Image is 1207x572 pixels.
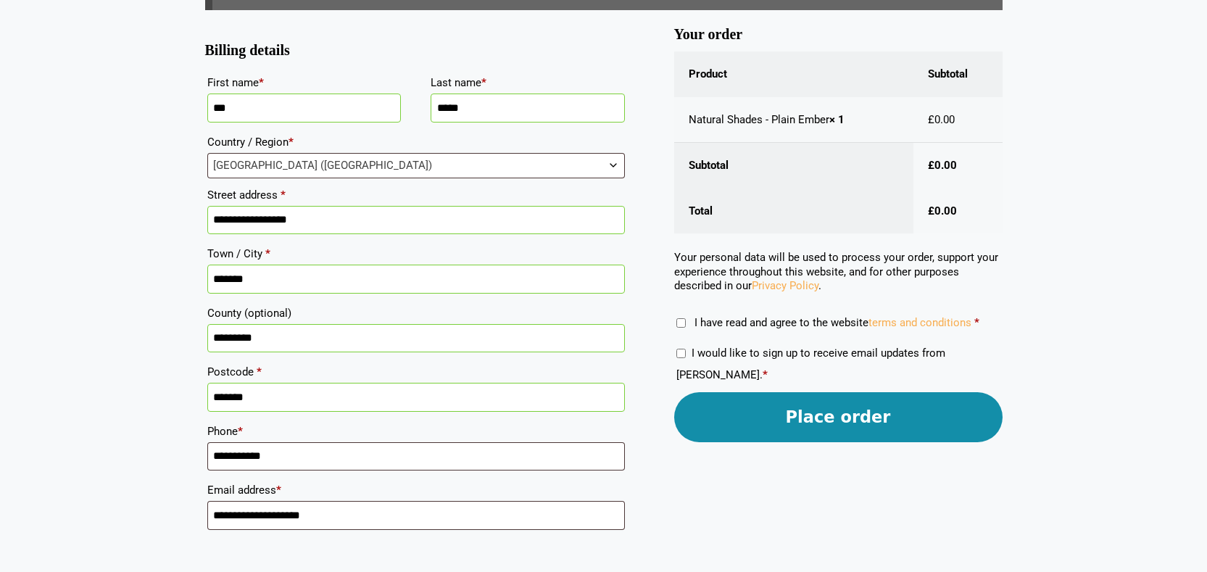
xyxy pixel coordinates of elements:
[207,479,625,501] label: Email address
[207,302,625,324] label: County
[431,72,625,94] label: Last name
[674,97,913,144] td: Natural Shades - Plain Ember
[207,72,402,94] label: First name
[674,32,1003,38] h3: Your order
[868,316,971,329] a: terms and conditions
[207,420,625,442] label: Phone
[928,159,957,172] bdi: 0.00
[676,349,686,358] input: I would like to sign up to receive email updates from [PERSON_NAME].
[207,153,625,178] span: Country / Region
[207,243,625,265] label: Town / City
[752,279,818,292] a: Privacy Policy
[674,51,913,97] th: Product
[674,251,1003,294] p: Your personal data will be used to process your order, support your experience throughout this we...
[694,316,971,329] span: I have read and agree to the website
[928,204,957,217] bdi: 0.00
[208,154,624,178] span: United Kingdom (UK)
[676,318,686,328] input: I have read and agree to the websiteterms and conditions *
[928,159,934,172] span: £
[207,361,625,383] label: Postcode
[829,113,845,126] strong: × 1
[205,48,627,54] h3: Billing details
[928,113,934,126] span: £
[207,184,625,206] label: Street address
[207,131,625,153] label: Country / Region
[674,143,913,188] th: Subtotal
[244,307,291,320] span: (optional)
[913,51,1003,97] th: Subtotal
[674,188,913,234] th: Total
[974,316,979,329] abbr: required
[928,113,955,126] bdi: 0.00
[674,392,1003,442] button: Place order
[676,347,945,381] label: I would like to sign up to receive email updates from [PERSON_NAME].
[928,204,934,217] span: £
